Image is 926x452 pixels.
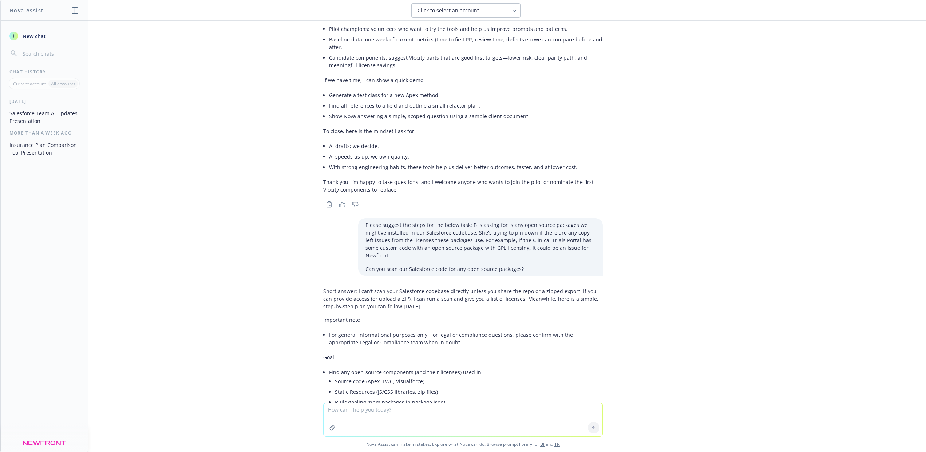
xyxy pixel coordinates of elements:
[9,7,44,14] h1: Nova Assist
[1,69,88,75] div: Chat History
[21,48,79,59] input: Search chats
[3,437,923,452] span: Nova Assist can make mistakes. Explore what Nova can do: Browse prompt library for and
[323,178,603,193] p: Thank you. I’m happy to take questions, and I welcome anyone who wants to join the pilot or nomin...
[349,199,361,209] button: Thumbs down
[7,107,82,127] button: Salesforce Team AI Updates Presentation
[323,316,603,324] p: Important note
[335,387,603,397] li: Static Resources (JS/CSS libraries, zip files)
[1,98,88,104] div: [DATE]
[329,100,603,111] li: Find all references to a field and outline a small refactor plan.
[7,139,82,159] button: Insurance Plan Comparison Tool Presentation
[540,441,545,447] a: BI
[7,29,82,43] button: New chat
[329,52,603,71] li: Candidate components: suggest Vlocity parts that are good first targets—lower risk, clear parity ...
[329,90,603,100] li: Generate a test class for a new Apex method.
[411,3,521,18] button: Click to select an account
[329,24,603,34] li: Pilot champions: volunteers who want to try the tools and help us improve prompts and patterns.
[329,34,603,52] li: Baseline data: one week of current metrics (time to first PR, review time, defects) so we can com...
[418,7,479,14] span: Click to select an account
[323,127,603,135] p: To close, here is the mindset I ask for:
[365,265,595,273] p: Can you scan our Salesforce code for any open source packages?
[13,81,46,87] p: Current account
[323,287,603,310] p: Short answer: I can’t scan your Salesforce codebase directly unless you share the repo or a zippe...
[554,441,560,447] a: TR
[329,151,603,162] li: AI speeds us up; we own quality.
[21,32,46,40] span: New chat
[329,367,603,420] li: Find any open‑source components (and their licenses) used in:
[323,353,603,361] p: Goal
[51,81,75,87] p: All accounts
[335,376,603,387] li: Source code (Apex, LWC, Visualforce)
[326,201,332,208] svg: Copy to clipboard
[323,76,603,84] p: If we have time, I can show a quick demo:
[365,221,595,259] p: Please suggest the steps for the below task: B is asking for is any open source packages we might...
[1,130,88,136] div: More than a week ago
[329,162,603,172] li: With strong engineering habits, these tools help us deliver better outcomes, faster, and at lower...
[329,141,603,151] li: AI drafts; we decide.
[329,111,603,121] li: Show Nova answering a simple, scoped question using a sample client document.
[335,397,603,408] li: Build/tooling (npm packages in package.json)
[329,329,603,348] li: For general informational purposes only. For legal or compliance questions, please confirm with t...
